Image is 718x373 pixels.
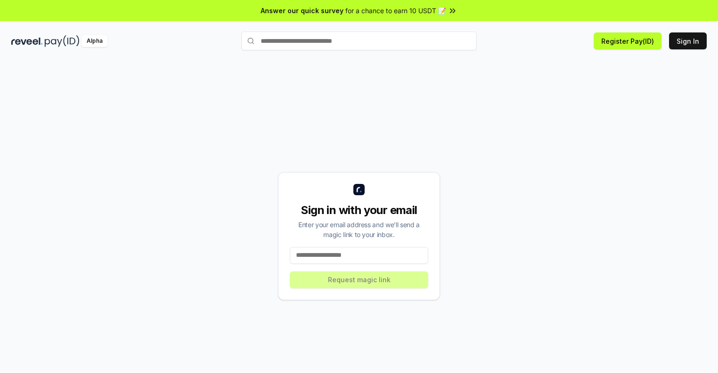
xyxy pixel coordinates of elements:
div: Enter your email address and we’ll send a magic link to your inbox. [290,220,428,239]
img: reveel_dark [11,35,43,47]
img: logo_small [353,184,365,195]
button: Register Pay(ID) [594,32,662,49]
span: Answer our quick survey [261,6,343,16]
div: Alpha [81,35,108,47]
img: pay_id [45,35,80,47]
button: Sign In [669,32,707,49]
span: for a chance to earn 10 USDT 📝 [345,6,446,16]
div: Sign in with your email [290,203,428,218]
